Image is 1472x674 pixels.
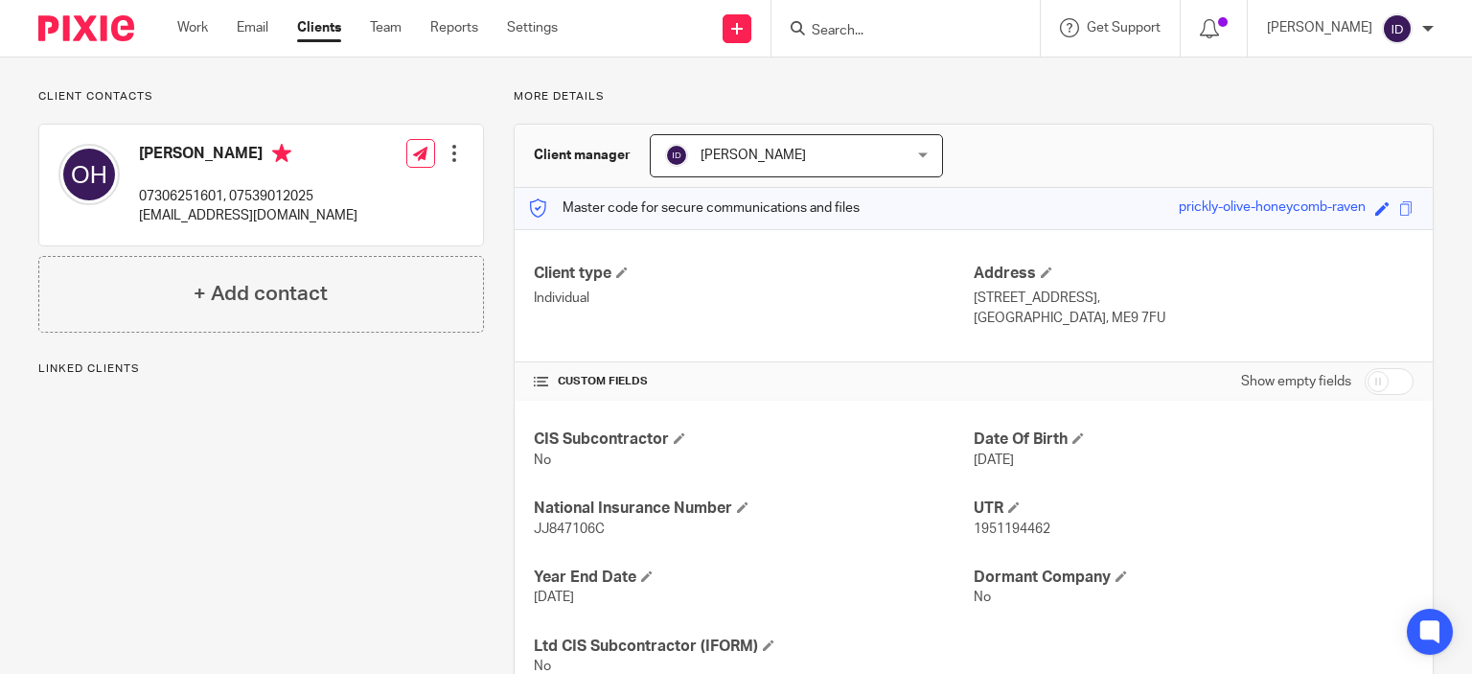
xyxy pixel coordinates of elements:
[38,89,484,105] p: Client contacts
[534,289,974,308] p: Individual
[139,206,357,225] p: [EMAIL_ADDRESS][DOMAIN_NAME]
[430,18,478,37] a: Reports
[974,309,1414,328] p: [GEOGRAPHIC_DATA], ME9 7FU
[507,18,558,37] a: Settings
[701,149,806,162] span: [PERSON_NAME]
[1241,372,1351,391] label: Show empty fields
[974,430,1414,450] h4: Date Of Birth
[534,568,974,588] h4: Year End Date
[139,187,357,206] p: 07306251601, 07539012025
[534,430,974,450] h4: CIS Subcontractor
[139,144,357,168] h4: [PERSON_NAME]
[974,591,991,604] span: No
[665,144,688,167] img: svg%3E
[534,374,974,389] h4: CUSTOM FIELDS
[534,591,574,604] span: [DATE]
[194,279,328,309] h4: + Add contact
[1179,198,1366,220] div: prickly-olive-honeycomb-raven
[58,144,120,205] img: svg%3E
[534,499,974,519] h4: National Insurance Number
[272,144,291,163] i: Primary
[534,637,974,657] h4: Ltd CIS Subcontractor (IFORM)
[514,89,1434,105] p: More details
[1267,18,1372,37] p: [PERSON_NAME]
[974,499,1414,519] h4: UTR
[534,146,631,165] h3: Client manager
[974,289,1414,308] p: [STREET_ADDRESS],
[974,568,1414,588] h4: Dormant Company
[974,523,1050,536] span: 1951194462
[534,523,605,536] span: JJ847106C
[1087,21,1161,35] span: Get Support
[534,660,551,673] span: No
[370,18,402,37] a: Team
[534,264,974,284] h4: Client type
[534,453,551,467] span: No
[974,264,1414,284] h4: Address
[1382,13,1413,44] img: svg%3E
[297,18,341,37] a: Clients
[810,23,982,40] input: Search
[974,453,1014,467] span: [DATE]
[237,18,268,37] a: Email
[38,15,134,41] img: Pixie
[529,198,860,218] p: Master code for secure communications and files
[177,18,208,37] a: Work
[38,361,484,377] p: Linked clients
